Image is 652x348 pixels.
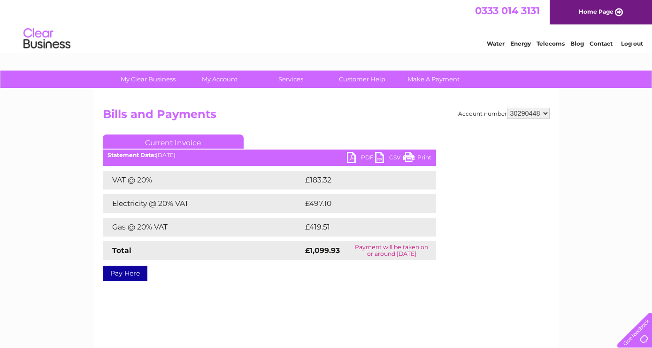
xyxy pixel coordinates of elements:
[475,5,540,16] a: 0333 014 3131
[181,71,258,88] a: My Account
[303,194,419,213] td: £497.10
[252,71,330,88] a: Services
[590,40,613,47] a: Contact
[570,40,584,47] a: Blog
[403,152,431,166] a: Print
[109,71,187,88] a: My Clear Business
[103,134,244,149] a: Current Invoice
[103,194,303,213] td: Electricity @ 20% VAT
[23,24,71,53] img: logo.png
[107,151,156,158] b: Statement Date:
[103,152,436,158] div: [DATE]
[347,241,436,260] td: Payment will be taken on or around [DATE]
[303,218,418,237] td: £419.51
[303,171,419,190] td: £183.32
[487,40,505,47] a: Water
[103,171,303,190] td: VAT @ 20%
[621,40,643,47] a: Log out
[375,152,403,166] a: CSV
[395,71,472,88] a: Make A Payment
[305,246,340,255] strong: £1,099.93
[458,108,550,119] div: Account number
[112,246,131,255] strong: Total
[105,5,548,46] div: Clear Business is a trading name of Verastar Limited (registered in [GEOGRAPHIC_DATA] No. 3667643...
[510,40,531,47] a: Energy
[323,71,401,88] a: Customer Help
[347,152,375,166] a: PDF
[103,218,303,237] td: Gas @ 20% VAT
[103,108,550,126] h2: Bills and Payments
[537,40,565,47] a: Telecoms
[103,266,147,281] a: Pay Here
